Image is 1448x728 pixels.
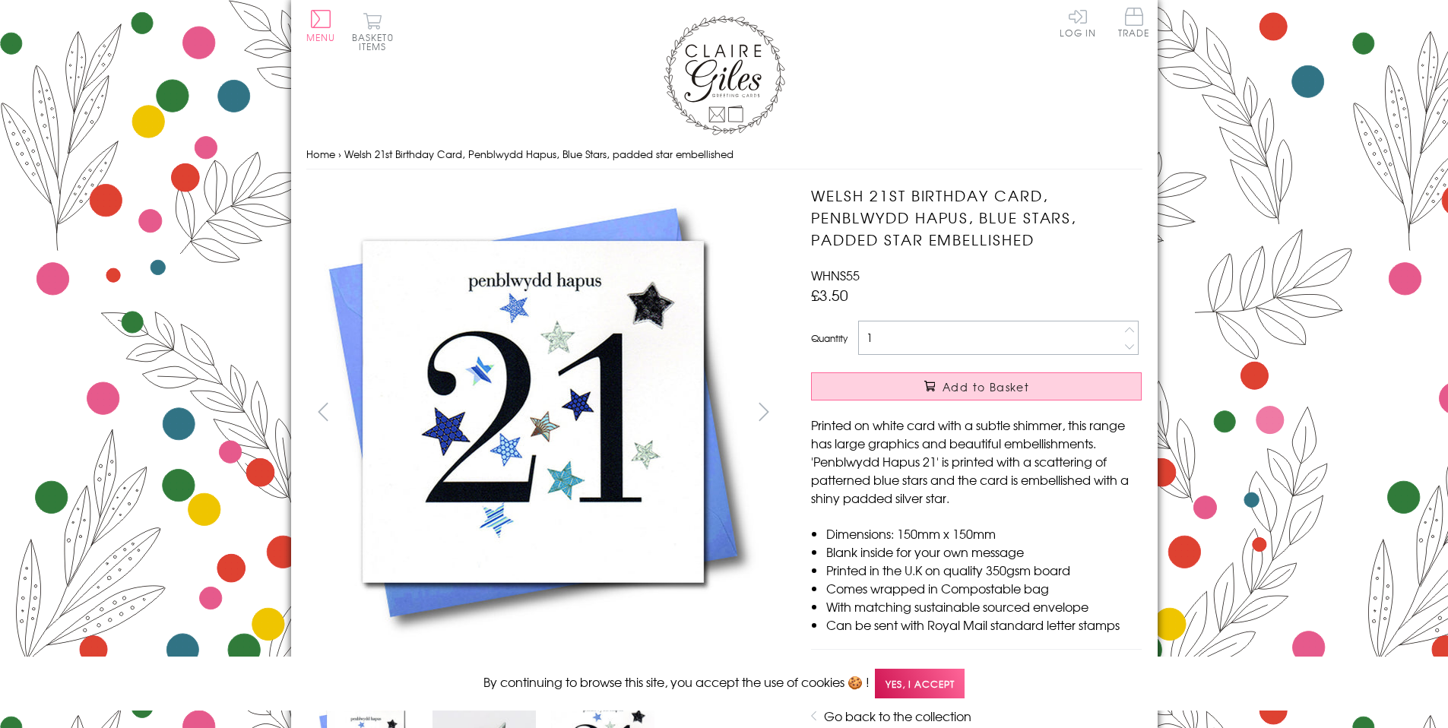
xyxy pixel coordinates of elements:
li: With matching sustainable sourced envelope [826,597,1142,616]
li: Dimensions: 150mm x 150mm [826,524,1142,543]
a: Home [306,147,335,161]
span: WHNS55 [811,266,860,284]
li: Can be sent with Royal Mail standard letter stamps [826,616,1142,634]
button: next [746,394,781,429]
span: £3.50 [811,284,848,305]
a: Trade [1118,8,1150,40]
nav: breadcrumbs [306,139,1142,170]
a: Go back to the collection [824,707,971,725]
span: › [338,147,341,161]
span: Trade [1118,8,1150,37]
li: Comes wrapped in Compostable bag [826,579,1142,597]
button: Basket0 items [352,12,394,51]
button: Add to Basket [811,372,1142,400]
p: Printed on white card with a subtle shimmer, this range has large graphics and beautiful embellis... [811,416,1142,507]
a: Log In [1060,8,1096,37]
span: Add to Basket [943,379,1029,394]
button: Menu [306,10,336,42]
span: Yes, I accept [875,669,965,698]
button: prev [306,394,341,429]
span: 0 items [359,30,394,53]
li: Printed in the U.K on quality 350gsm board [826,561,1142,579]
span: Menu [306,30,336,44]
label: Quantity [811,331,848,345]
li: Blank inside for your own message [826,543,1142,561]
img: Welsh 21st Birthday Card, Penblwydd Hapus, Blue Stars, padded star embellished [306,185,762,641]
img: Claire Giles Greetings Cards [664,15,785,135]
h1: Welsh 21st Birthday Card, Penblwydd Hapus, Blue Stars, padded star embellished [811,185,1142,250]
span: Welsh 21st Birthday Card, Penblwydd Hapus, Blue Stars, padded star embellished [344,147,734,161]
